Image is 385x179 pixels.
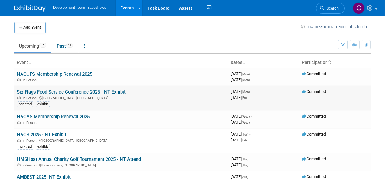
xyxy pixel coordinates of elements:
div: [GEOGRAPHIC_DATA], [GEOGRAPHIC_DATA] [17,138,226,143]
span: [DATE] [231,156,250,161]
img: ExhibitDay [14,5,46,12]
span: (Wed) [242,115,250,118]
a: NACAS Membership Renewal 2025 [17,114,90,120]
a: Six Flags Food Service Conference 2025 - NT Exhibit [17,89,126,95]
span: - [251,71,252,76]
a: Upcoming16 [14,40,51,52]
img: Courtney Perkins [353,2,365,14]
span: (Mon) [242,78,250,82]
span: Committed [302,89,326,94]
span: (Mon) [242,72,250,76]
span: [DATE] [231,89,252,94]
span: (Sun) [242,175,248,179]
span: (Wed) [242,121,250,124]
span: [DATE] [231,162,248,167]
img: In-Person Event [17,121,21,124]
div: non-trad [17,101,33,107]
span: - [249,174,250,179]
span: - [249,156,250,161]
div: non-trad [17,144,33,150]
span: [DATE] [231,132,250,136]
span: [DATE] [231,120,250,125]
span: Committed [302,156,326,161]
button: Add Event [14,22,46,33]
span: Committed [302,174,326,179]
span: In-Person [22,96,38,100]
span: [DATE] [231,95,247,100]
span: 16 [39,43,46,48]
span: [DATE] [231,71,252,76]
span: - [251,89,252,94]
span: (Tue) [242,133,248,136]
span: - [249,132,250,136]
span: In-Person [22,163,38,167]
div: exhibit [36,101,50,107]
span: In-Person [22,121,38,125]
a: HMSHost Annual Charity Golf Tournament 2025 - NT Attend [17,156,141,162]
div: [GEOGRAPHIC_DATA], [GEOGRAPHIC_DATA] [17,95,226,100]
span: Development Team Tradeshows [53,5,106,10]
a: How to sync to an external calendar... [301,24,371,29]
a: NACS 2025 - NT Exhibit [17,132,66,137]
span: In-Person [22,139,38,143]
span: Committed [302,71,326,76]
th: Participation [299,57,371,68]
img: In-Person Event [17,96,21,99]
span: (Thu) [242,157,248,161]
span: Search [324,6,339,11]
div: Four Corners, [GEOGRAPHIC_DATA] [17,162,226,167]
span: (Fri) [242,96,247,100]
img: In-Person Event [17,163,21,166]
span: - [251,114,252,119]
span: (Thu) [242,163,248,167]
a: NACUFS Membership Renewal 2025 [17,71,92,77]
a: Past41 [52,40,78,52]
th: Event [14,57,228,68]
span: [DATE] [231,77,250,82]
div: exhibit [36,144,50,150]
span: (Mon) [242,90,250,94]
span: [DATE] [231,174,250,179]
a: Sort by Participation Type [328,60,331,65]
span: Committed [302,132,326,136]
span: [DATE] [231,114,252,119]
span: (Fri) [242,139,247,142]
a: Sort by Start Date [242,60,245,65]
img: In-Person Event [17,78,21,81]
img: In-Person Event [17,139,21,142]
a: Search [316,3,345,14]
th: Dates [228,57,299,68]
a: Sort by Event Name [28,60,31,65]
span: [DATE] [231,138,247,142]
span: 41 [66,43,73,48]
span: Committed [302,114,326,119]
span: In-Person [22,78,38,82]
